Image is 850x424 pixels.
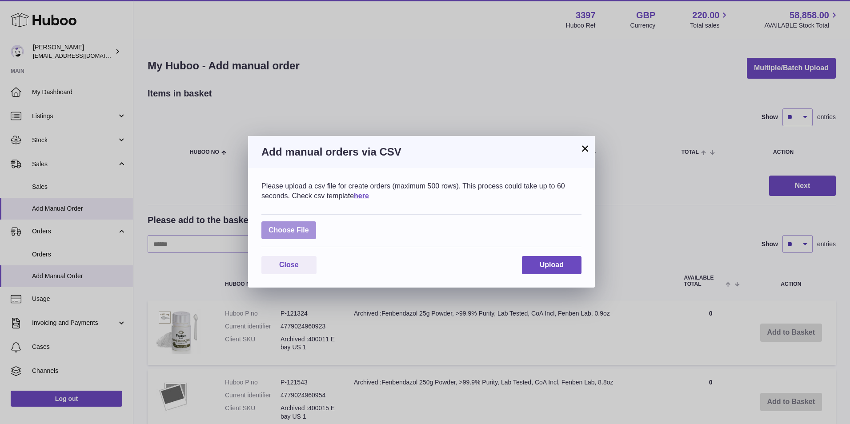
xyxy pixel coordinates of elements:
h3: Add manual orders via CSV [261,145,581,159]
button: × [580,143,590,154]
div: Please upload a csv file for create orders (maximum 500 rows). This process could take up to 60 s... [261,181,581,200]
button: Upload [522,256,581,274]
button: Close [261,256,317,274]
span: Close [279,261,299,268]
span: Upload [540,261,564,268]
a: here [354,192,369,200]
span: Choose File [261,221,316,240]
